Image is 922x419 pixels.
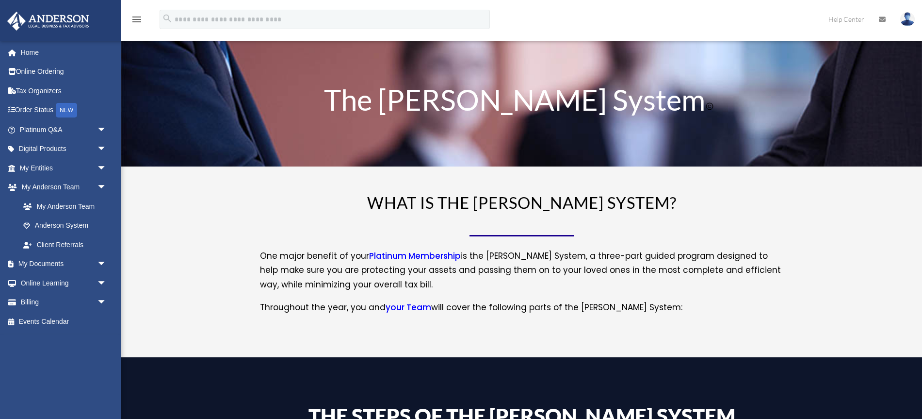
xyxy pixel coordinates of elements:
[97,120,116,140] span: arrow_drop_down
[7,120,121,139] a: Platinum Q&Aarrow_drop_down
[900,12,915,26] img: User Pic
[7,81,121,101] a: Tax Organizers
[7,312,121,331] a: Events Calendar
[7,43,121,62] a: Home
[369,250,461,267] a: Platinum Membership
[97,139,116,159] span: arrow_drop_down
[260,249,784,301] p: One major benefit of your is the [PERSON_NAME] System, a three-part guided program designed to he...
[260,85,784,119] h1: The [PERSON_NAME] System
[56,103,77,117] div: NEW
[14,216,116,235] a: Anderson System
[97,158,116,178] span: arrow_drop_down
[131,14,143,25] i: menu
[7,254,121,274] a: My Documentsarrow_drop_down
[97,293,116,313] span: arrow_drop_down
[7,273,121,293] a: Online Learningarrow_drop_down
[97,178,116,198] span: arrow_drop_down
[386,302,431,318] a: your Team
[97,254,116,274] span: arrow_drop_down
[162,13,173,24] i: search
[14,235,121,254] a: Client Referrals
[7,101,121,120] a: Order StatusNEW
[367,193,677,212] span: WHAT IS THE [PERSON_NAME] SYSTEM?
[4,12,92,31] img: Anderson Advisors Platinum Portal
[7,62,121,82] a: Online Ordering
[7,293,121,312] a: Billingarrow_drop_down
[260,301,784,315] p: Throughout the year, you and will cover the following parts of the [PERSON_NAME] System:
[7,158,121,178] a: My Entitiesarrow_drop_down
[7,139,121,159] a: Digital Productsarrow_drop_down
[131,17,143,25] a: menu
[7,178,121,197] a: My Anderson Teamarrow_drop_down
[14,197,121,216] a: My Anderson Team
[97,273,116,293] span: arrow_drop_down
